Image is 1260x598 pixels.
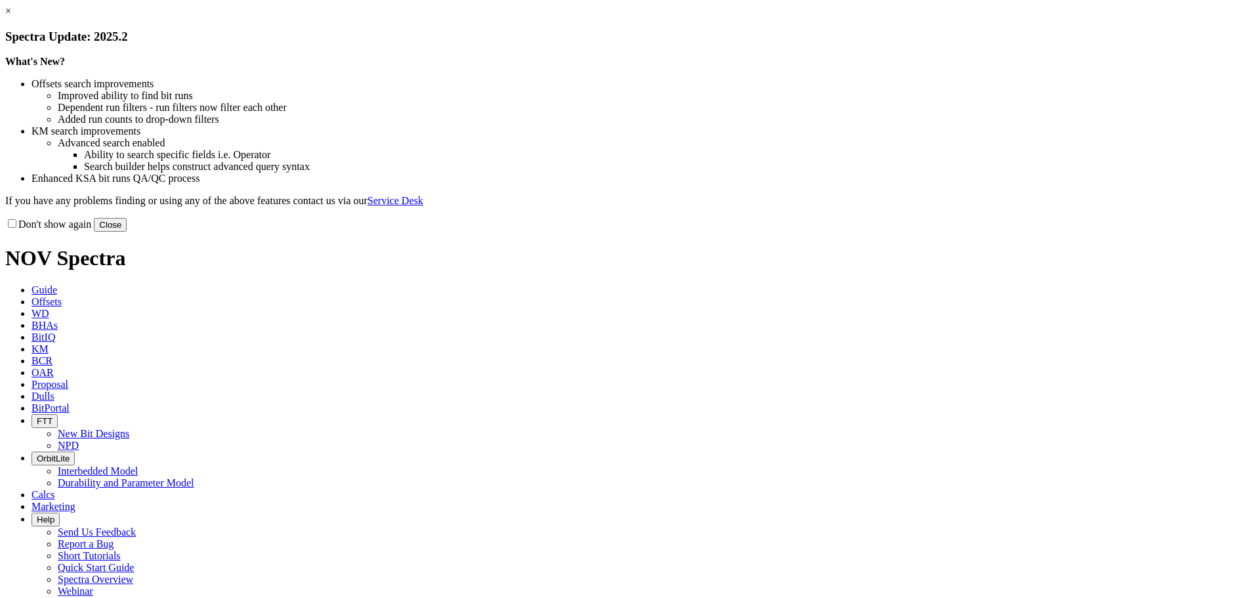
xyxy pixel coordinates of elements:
[84,161,1255,173] li: Search builder helps construct advanced query syntax
[58,574,133,585] a: Spectra Overview
[31,355,52,366] span: BCR
[58,440,79,451] a: NPD
[58,428,129,439] a: New Bit Designs
[58,562,134,573] a: Quick Start Guide
[37,416,52,426] span: FTT
[31,379,68,390] span: Proposal
[58,538,114,549] a: Report a Bug
[58,465,138,477] a: Interbedded Model
[5,56,65,67] strong: What's New?
[31,367,54,378] span: OAR
[31,391,54,402] span: Dulls
[31,343,49,354] span: KM
[31,296,62,307] span: Offsets
[31,331,55,343] span: BitIQ
[58,90,1255,102] li: Improved ability to find bit runs
[8,219,16,228] input: Don't show again
[84,149,1255,161] li: Ability to search specific fields i.e. Operator
[31,284,57,295] span: Guide
[58,526,136,538] a: Send Us Feedback
[37,515,54,524] span: Help
[58,114,1255,125] li: Added run counts to drop-down filters
[31,320,58,331] span: BHAs
[367,195,423,206] a: Service Desk
[31,489,55,500] span: Calcs
[5,219,91,230] label: Don't show again
[31,308,49,319] span: WD
[31,173,1255,184] li: Enhanced KSA bit runs QA/QC process
[31,78,1255,90] li: Offsets search improvements
[58,102,1255,114] li: Dependent run filters - run filters now filter each other
[5,30,1255,44] h3: Spectra Update: 2025.2
[5,195,1255,207] p: If you have any problems finding or using any of the above features contact us via our
[5,246,1255,270] h1: NOV Spectra
[31,125,1255,137] li: KM search improvements
[37,454,70,463] span: OrbitLite
[31,501,75,512] span: Marketing
[58,550,121,561] a: Short Tutorials
[58,137,1255,149] li: Advanced search enabled
[58,586,93,597] a: Webinar
[31,402,70,414] span: BitPortal
[5,5,11,16] a: ×
[94,218,127,232] button: Close
[58,477,194,488] a: Durability and Parameter Model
